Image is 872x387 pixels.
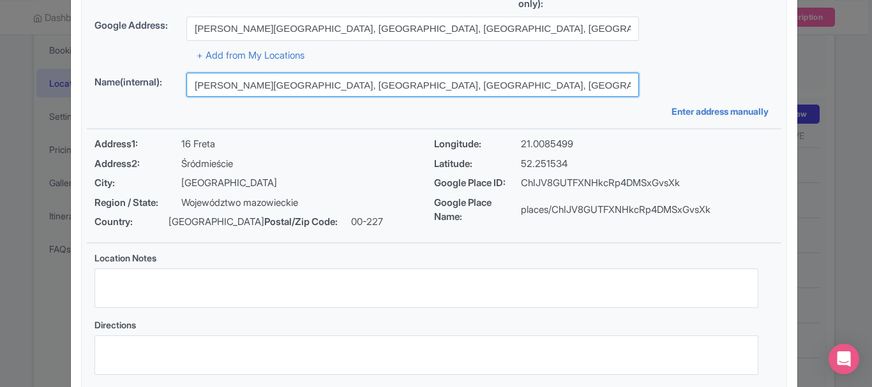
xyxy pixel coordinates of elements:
[181,196,298,210] p: Województwo mazowieckie
[186,17,639,41] input: Search address
[169,215,264,230] p: [GEOGRAPHIC_DATA]
[521,176,680,191] p: ChIJV8GUTFXNHkcRp4DMSxGvsXk
[197,49,304,61] a: + Add from My Locations
[94,75,176,90] label: Name(internal):
[181,157,233,172] p: Śródmieście
[94,215,169,230] span: Country:
[351,215,383,230] p: 00-227
[181,176,277,191] p: [GEOGRAPHIC_DATA]
[434,176,521,191] span: Google Place ID:
[434,196,521,224] span: Google Place Name:
[181,137,215,152] p: 16 Freta
[94,137,181,152] span: Address1:
[94,157,181,172] span: Address2:
[94,252,156,263] span: Location Notes
[94,18,176,33] label: Google Address:
[672,105,774,118] a: Enter address manually
[94,196,181,210] span: Region / State:
[264,215,351,230] span: Postal/Zip Code:
[521,157,568,172] p: 52.251534
[94,176,181,191] span: City:
[829,344,859,374] div: Open Intercom Messenger
[434,157,521,172] span: Latitude:
[521,203,710,217] p: places/ChIJV8GUTFXNHkcRp4DMSxGvsXk
[521,137,573,152] p: 21.0085499
[434,137,521,152] span: Longitude:
[94,319,136,330] span: Directions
